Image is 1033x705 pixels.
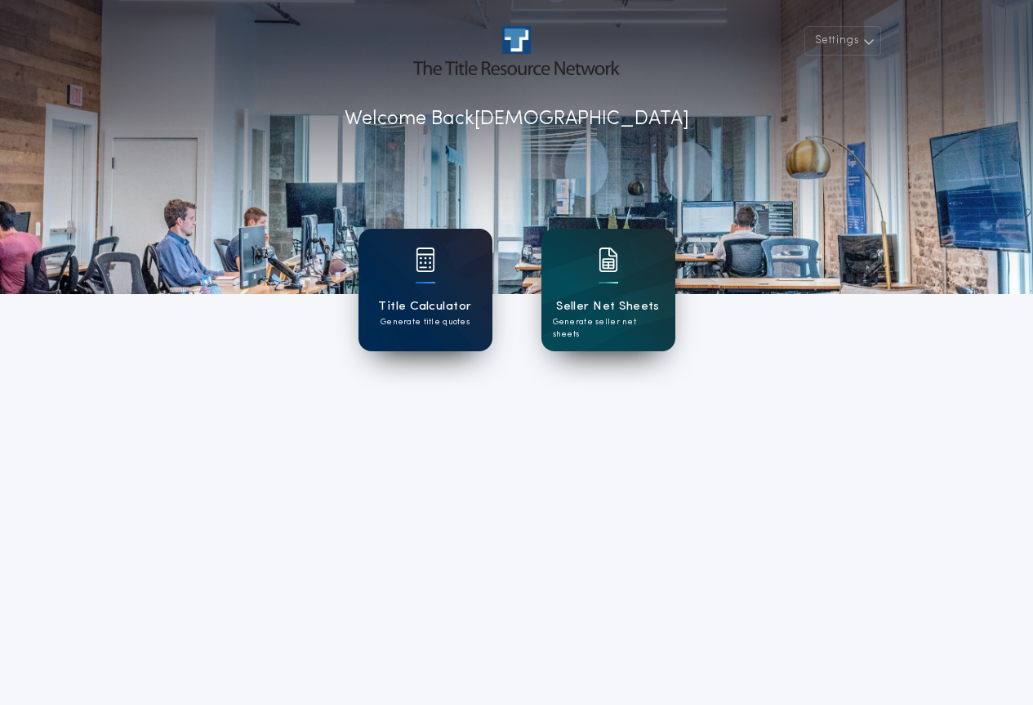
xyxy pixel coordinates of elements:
button: Settings [804,26,881,56]
p: Generate title quotes [381,316,470,328]
a: card iconTitle CalculatorGenerate title quotes [358,229,492,351]
p: Generate seller net sheets [553,316,664,341]
img: card icon [599,248,618,272]
h1: Seller Net Sheets [556,297,660,316]
p: Welcome Back [DEMOGRAPHIC_DATA] [345,105,689,134]
a: card iconSeller Net SheetsGenerate seller net sheets [541,229,675,351]
h1: Title Calculator [378,297,471,316]
img: account-logo [413,26,619,75]
img: card icon [416,248,435,272]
